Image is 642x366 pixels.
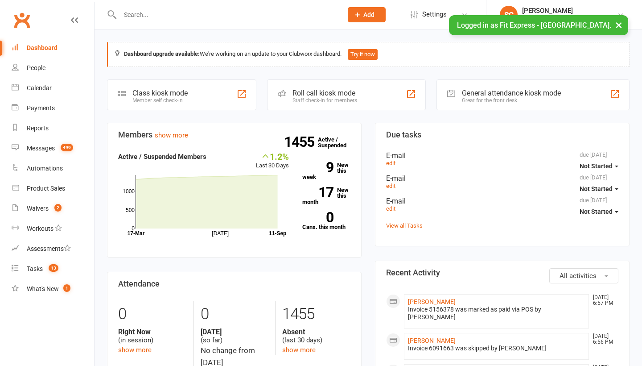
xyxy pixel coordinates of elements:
[318,130,357,155] a: 1455Active / Suspended
[107,42,630,67] div: We're working on an update to your Clubworx dashboard.
[588,295,618,306] time: [DATE] 6:57 PM
[12,138,94,158] a: Messages 499
[12,38,94,58] a: Dashboard
[386,222,423,229] a: View all Tasks
[284,135,318,149] strong: 1455
[580,162,613,170] span: Not Started
[118,328,187,345] div: (in session)
[462,89,561,97] div: General attendance kiosk mode
[27,225,53,232] div: Workouts
[118,153,206,161] strong: Active / Suspended Members
[580,204,618,220] button: Not Started
[118,301,187,328] div: 0
[12,239,94,259] a: Assessments
[302,211,333,224] strong: 0
[12,58,94,78] a: People
[27,145,55,152] div: Messages
[117,8,336,21] input: Search...
[580,158,618,174] button: Not Started
[27,64,45,71] div: People
[348,7,386,22] button: Add
[155,131,188,139] a: show more
[12,219,94,239] a: Workouts
[408,306,585,321] div: Invoice 5156378 was marked as paid via POS by [PERSON_NAME]
[63,284,70,292] span: 1
[256,151,289,171] div: Last 30 Days
[27,44,58,51] div: Dashboard
[132,89,188,97] div: Class kiosk mode
[201,301,269,328] div: 0
[132,97,188,104] div: Member self check-in
[386,268,618,277] h3: Recent Activity
[386,174,618,183] div: E-mail
[386,130,618,139] h3: Due tasks
[118,130,350,139] h3: Members
[580,181,618,197] button: Not Started
[12,279,94,299] a: What's New1
[201,328,269,345] div: (so far)
[580,185,613,192] span: Not Started
[386,160,395,166] a: edit
[302,212,350,230] a: 0Canx. this month
[292,97,357,104] div: Staff check-in for members
[12,78,94,98] a: Calendar
[12,259,94,279] a: Tasks 13
[256,151,289,161] div: 1.2%
[27,104,55,112] div: Payments
[54,204,62,212] span: 2
[386,197,618,205] div: E-mail
[12,98,94,118] a: Payments
[27,205,49,212] div: Waivers
[282,328,350,345] div: (last 30 days)
[27,185,65,192] div: Product Sales
[348,49,378,60] button: Try it now
[12,199,94,219] a: Waivers 2
[462,97,561,104] div: Great for the front desk
[408,345,585,352] div: Invoice 6091663 was skipped by [PERSON_NAME]
[386,183,395,189] a: edit
[12,158,94,179] a: Automations
[118,346,152,354] a: show more
[408,337,456,344] a: [PERSON_NAME]
[118,279,350,288] h3: Attendance
[12,179,94,199] a: Product Sales
[282,346,316,354] a: show more
[27,265,43,272] div: Tasks
[27,285,59,292] div: What's New
[522,7,617,15] div: [PERSON_NAME]
[302,161,333,174] strong: 9
[580,208,613,215] span: Not Started
[588,333,618,345] time: [DATE] 6:56 PM
[27,245,71,252] div: Assessments
[560,272,597,280] span: All activities
[61,144,73,151] span: 499
[611,15,627,34] button: ×
[386,205,395,212] a: edit
[522,15,617,23] div: Fit Express - [GEOGRAPHIC_DATA]
[124,50,200,57] strong: Dashboard upgrade available:
[27,125,49,132] div: Reports
[12,118,94,138] a: Reports
[408,298,456,305] a: [PERSON_NAME]
[201,328,269,336] strong: [DATE]
[27,84,52,91] div: Calendar
[500,6,518,24] div: SC
[457,21,611,29] span: Logged in as Fit Express - [GEOGRAPHIC_DATA].
[27,165,63,172] div: Automations
[302,162,350,180] a: 9New this week
[302,187,350,205] a: 17New this month
[118,328,187,336] strong: Right Now
[422,4,447,25] span: Settings
[292,89,357,97] div: Roll call kiosk mode
[363,11,374,18] span: Add
[11,9,33,31] a: Clubworx
[49,264,58,272] span: 13
[386,151,618,160] div: E-mail
[549,268,618,283] button: All activities
[302,186,333,199] strong: 17
[282,301,350,328] div: 1455
[282,328,350,336] strong: Absent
